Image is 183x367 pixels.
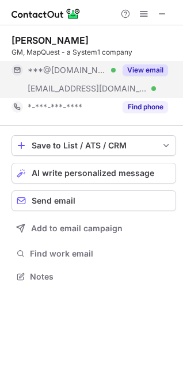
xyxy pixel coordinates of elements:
span: Notes [30,272,171,282]
div: [PERSON_NAME] [12,35,89,46]
button: AI write personalized message [12,163,176,183]
button: Reveal Button [123,101,168,113]
span: Find work email [30,249,171,259]
span: Add to email campaign [31,224,123,233]
span: AI write personalized message [32,169,154,178]
button: Send email [12,190,176,211]
button: Notes [12,269,176,285]
div: GM, MapQuest - a System1 company [12,47,176,58]
span: [EMAIL_ADDRESS][DOMAIN_NAME] [28,83,147,94]
button: save-profile-one-click [12,135,176,156]
button: Add to email campaign [12,218,176,239]
button: Find work email [12,246,176,262]
span: Send email [32,196,75,205]
button: Reveal Button [123,64,168,76]
img: ContactOut v5.3.10 [12,7,81,21]
div: Save to List / ATS / CRM [32,141,156,150]
span: ***@[DOMAIN_NAME] [28,65,107,75]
